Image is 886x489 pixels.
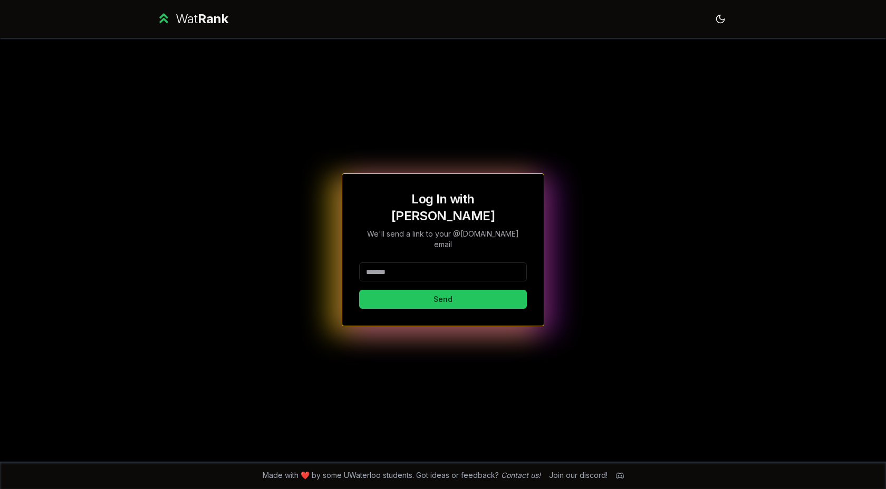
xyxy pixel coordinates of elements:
[198,11,228,26] span: Rank
[549,470,608,481] div: Join our discord!
[501,471,541,480] a: Contact us!
[263,470,541,481] span: Made with ❤️ by some UWaterloo students. Got ideas or feedback?
[359,191,527,224] h1: Log In with [PERSON_NAME]
[359,290,527,309] button: Send
[359,229,527,250] p: We'll send a link to your @[DOMAIN_NAME] email
[156,11,228,27] a: WatRank
[176,11,228,27] div: Wat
